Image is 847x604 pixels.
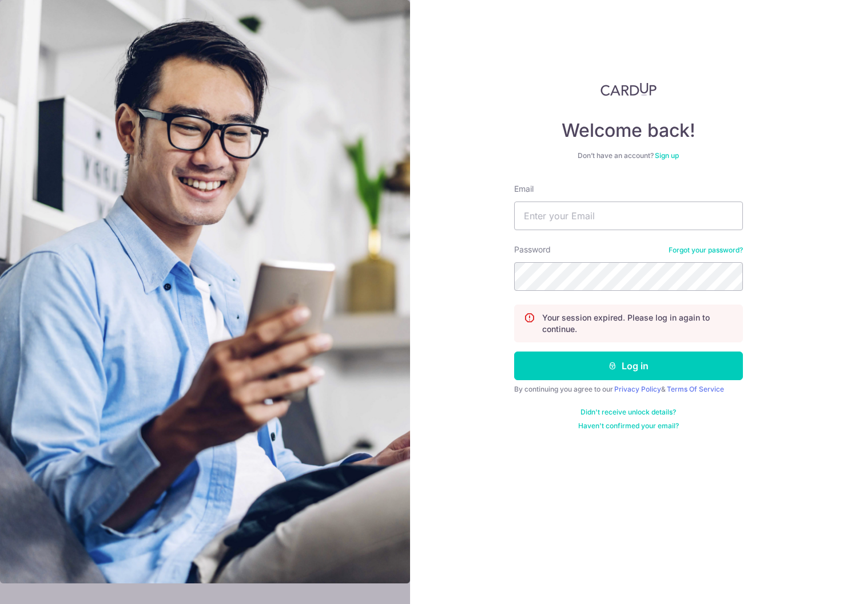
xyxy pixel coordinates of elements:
[514,151,743,160] div: Don’t have an account?
[669,246,743,255] a: Forgot your password?
[514,385,743,394] div: By continuing you agree to our &
[614,385,661,393] a: Privacy Policy
[514,202,743,230] input: Enter your Email
[655,151,679,160] a: Sign up
[667,385,724,393] a: Terms Of Service
[578,421,679,431] a: Haven't confirmed your email?
[514,119,743,142] h4: Welcome back!
[514,183,534,195] label: Email
[514,244,551,255] label: Password
[601,82,657,96] img: CardUp Logo
[514,352,743,380] button: Log in
[542,312,733,335] p: Your session expired. Please log in again to continue.
[580,408,676,417] a: Didn't receive unlock details?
